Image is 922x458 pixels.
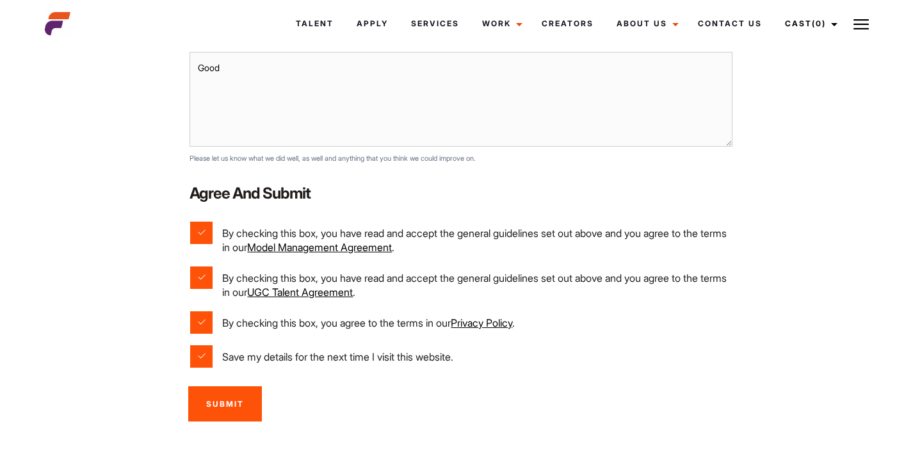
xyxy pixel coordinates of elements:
[853,17,869,32] img: Burger icon
[284,6,345,41] a: Talent
[471,6,530,41] a: Work
[190,266,213,289] input: By checking this box, you have read and accept the general guidelines set out above and you agree...
[605,6,686,41] a: About Us
[190,222,213,244] input: By checking this box, you have read and accept the general guidelines set out above and you agree...
[45,11,70,37] img: cropped-aefm-brand-fav-22-square.png
[451,316,512,329] a: Privacy Policy
[190,345,213,368] input: Save my details for the next time I visit this website.
[400,6,471,41] a: Services
[812,19,826,28] span: (0)
[190,345,731,368] label: Save my details for the next time I visit this website.
[247,241,392,254] a: Model Management Agreement
[530,6,605,41] a: Creators
[188,386,262,421] input: Submit
[190,311,731,334] label: By checking this box, you agree to the terms in our .
[190,311,213,334] input: By checking this box, you agree to the terms in ourPrivacy Policy.
[345,6,400,41] a: Apply
[773,6,845,41] a: Cast(0)
[190,154,732,162] p: Please let us know what we did well, as well and anything that you think we could improve on.
[190,183,732,204] label: Agree and Submit
[247,286,353,299] a: UGC Talent Agreement
[686,6,773,41] a: Contact Us
[190,222,731,254] label: By checking this box, you have read and accept the general guidelines set out above and you agree...
[190,266,731,299] label: By checking this box, you have read and accept the general guidelines set out above and you agree...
